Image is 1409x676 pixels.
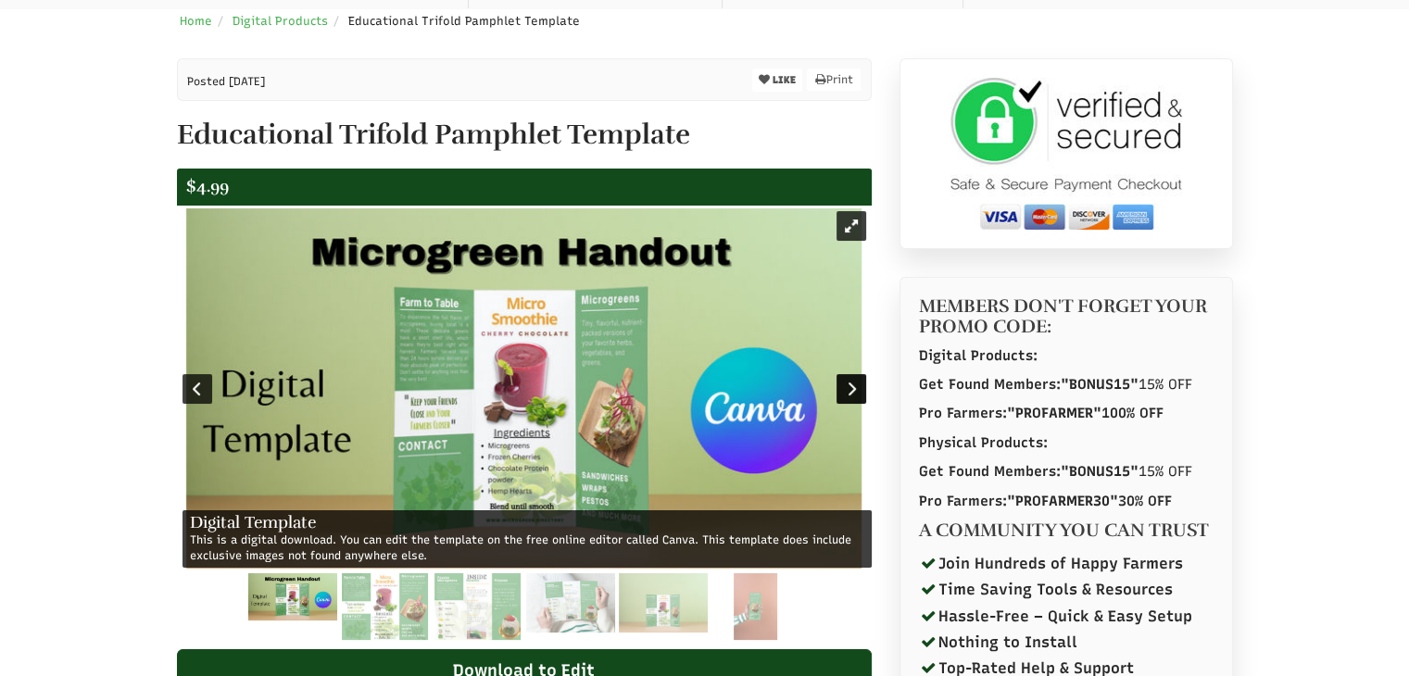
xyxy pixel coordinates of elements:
p: 15% OFF [919,462,1214,482]
strong: Pro Farmers: 30% OFF [919,493,1172,509]
img: 3836e44a9dd3b0d1a5481f653dc3a4d3 [734,573,778,640]
a: Home [180,14,212,28]
span: "BONUS15" [1061,376,1139,393]
span: LIKE [770,74,796,86]
h1: Educational Trifold Pamphlet Template [177,119,872,150]
button: LIKE [752,69,802,92]
img: aa0399c410dd3ebe89039f84672ef3da [526,573,615,632]
strong: Get Found Members: [919,463,1139,480]
span: "PROFARMER30" [1007,493,1118,509]
h4: Digital Template [190,514,864,532]
img: 7db4efaa395c0e0b4e527d4f496ec874 [248,573,337,620]
li: Nothing to Install [919,629,1214,655]
img: Digital Template [186,208,862,569]
span: "BONUS15" [1061,463,1139,480]
h4: MEMBERS DON'T FORGET YOUR PROMO CODE: [919,296,1214,337]
li: Time Saving Tools & Resources [919,576,1214,602]
strong: Physical Products: [919,434,1048,451]
img: 8d771f28054a8788031f375e730d0503 [434,573,521,640]
span: $4.99 [186,176,229,196]
span: [DATE] [229,75,265,88]
span: Posted [187,75,225,88]
img: ce26851a4cc63254f45d3754f2dd2fad [342,573,428,640]
li: Join Hundreds of Happy Farmers [919,550,1214,576]
p: 15% OFF [919,375,1214,394]
strong: Pro Farmers: 100% OFF [919,405,1164,421]
strong: Get Found Members: [919,376,1139,393]
img: 47ec378555d3475418ca099ca9845531 [619,573,708,632]
strong: Digital Products: [919,347,1038,364]
a: Print [807,69,861,91]
a: Digital Products [233,14,328,28]
li: Hassle-Free – Quick & Easy Setup [919,603,1214,629]
span: "PROFARMER" [1007,405,1101,421]
img: secure checkout [950,78,1182,230]
span: Educational Trifold Pamphlet Template [348,14,580,28]
div: This is a digital download. You can edit the template on the free online editor called Canva. Thi... [182,510,872,568]
h4: A COMMUNITY YOU CAN TRUST [919,520,1214,541]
